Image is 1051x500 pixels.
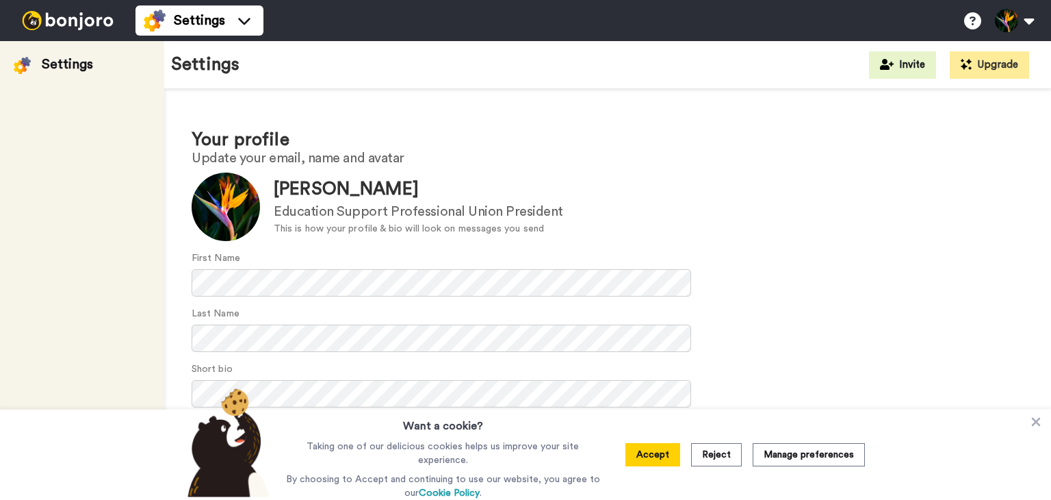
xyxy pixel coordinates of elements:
[950,51,1029,79] button: Upgrade
[625,443,680,466] button: Accept
[753,443,865,466] button: Manage preferences
[42,55,93,74] div: Settings
[192,151,1024,166] h2: Update your email, name and avatar
[175,388,276,497] img: bear-with-cookie.png
[419,488,480,498] a: Cookie Policy
[283,473,604,500] p: By choosing to Accept and continuing to use our website, you agree to our .
[192,130,1024,150] h1: Your profile
[14,57,31,74] img: settings-colored.svg
[403,410,483,434] h3: Want a cookie?
[192,307,239,321] label: Last Name
[192,251,240,266] label: First Name
[192,362,233,377] label: Short bio
[869,51,936,79] button: Invite
[144,10,166,32] img: settings-colored.svg
[274,202,563,222] div: Education Support Professional Union President
[171,55,239,75] h1: Settings
[174,11,225,30] span: Settings
[691,443,742,466] button: Reject
[283,440,604,467] p: Taking one of our delicious cookies helps us improve your site experience.
[16,11,119,30] img: bj-logo-header-white.svg
[274,222,563,236] div: This is how your profile & bio will look on messages you send
[274,177,563,202] div: [PERSON_NAME]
